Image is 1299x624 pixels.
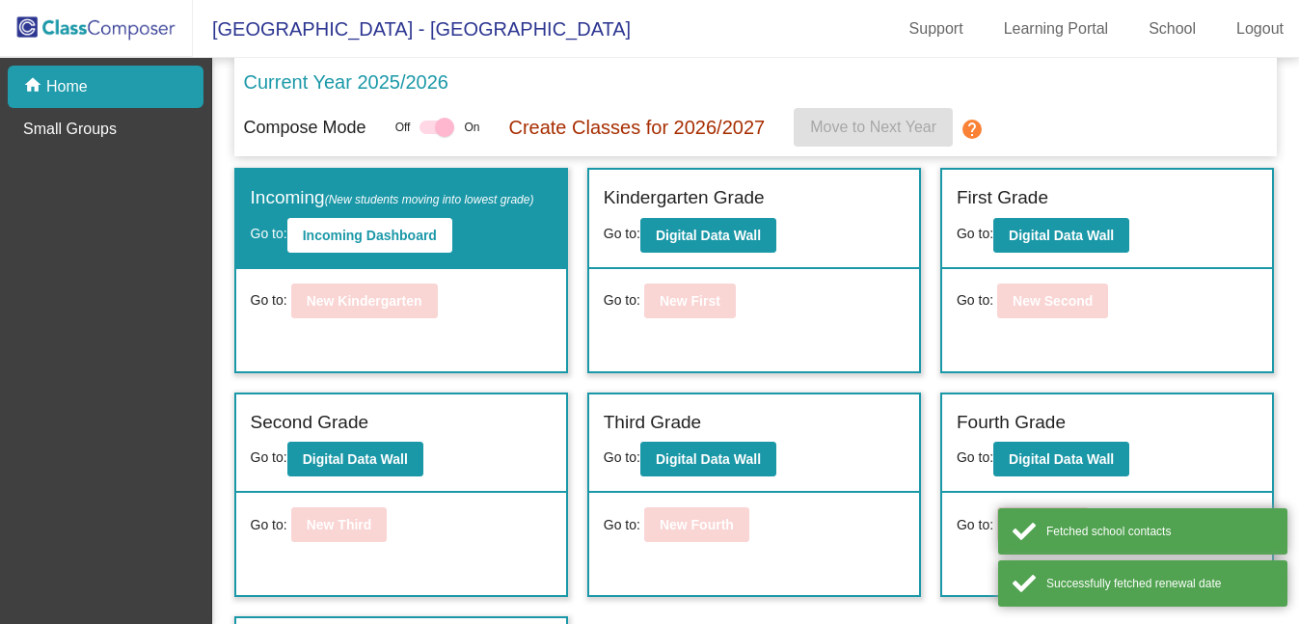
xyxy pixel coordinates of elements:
[244,68,448,96] p: Current Year 2025/2026
[640,442,776,476] button: Digital Data Wall
[395,119,411,136] span: Off
[508,113,765,142] p: Create Classes for 2026/2027
[957,226,993,241] span: Go to:
[604,449,640,465] span: Go to:
[997,284,1108,318] button: New Second
[303,451,408,467] b: Digital Data Wall
[894,14,979,44] a: Support
[656,228,761,243] b: Digital Data Wall
[794,108,953,147] button: Move to Next Year
[644,284,736,318] button: New First
[193,14,631,44] span: [GEOGRAPHIC_DATA] - [GEOGRAPHIC_DATA]
[604,515,640,535] span: Go to:
[656,451,761,467] b: Digital Data Wall
[604,226,640,241] span: Go to:
[1009,228,1114,243] b: Digital Data Wall
[604,290,640,311] span: Go to:
[1221,14,1299,44] a: Logout
[291,284,438,318] button: New Kindergarten
[660,293,720,309] b: New First
[464,119,479,136] span: On
[997,507,1089,542] button: New Fifth
[957,515,993,535] span: Go to:
[325,193,534,206] span: (New students moving into lowest grade)
[957,409,1066,437] label: Fourth Grade
[1046,575,1273,592] div: Successfully fetched renewal date
[251,184,534,212] label: Incoming
[604,409,701,437] label: Third Grade
[46,75,88,98] p: Home
[1013,293,1093,309] b: New Second
[957,290,993,311] span: Go to:
[988,14,1124,44] a: Learning Portal
[251,409,369,437] label: Second Grade
[307,517,372,532] b: New Third
[244,115,366,141] p: Compose Mode
[957,184,1048,212] label: First Grade
[604,184,765,212] label: Kindergarten Grade
[1046,523,1273,540] div: Fetched school contacts
[23,75,46,98] mat-icon: home
[291,507,388,542] button: New Third
[303,228,437,243] b: Incoming Dashboard
[23,118,117,141] p: Small Groups
[251,515,287,535] span: Go to:
[251,449,287,465] span: Go to:
[287,218,452,253] button: Incoming Dashboard
[810,119,936,135] span: Move to Next Year
[660,517,734,532] b: New Fourth
[251,226,287,241] span: Go to:
[640,218,776,253] button: Digital Data Wall
[1133,14,1211,44] a: School
[993,218,1129,253] button: Digital Data Wall
[251,290,287,311] span: Go to:
[644,507,749,542] button: New Fourth
[957,449,993,465] span: Go to:
[961,118,984,141] mat-icon: help
[287,442,423,476] button: Digital Data Wall
[993,442,1129,476] button: Digital Data Wall
[307,293,422,309] b: New Kindergarten
[1009,451,1114,467] b: Digital Data Wall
